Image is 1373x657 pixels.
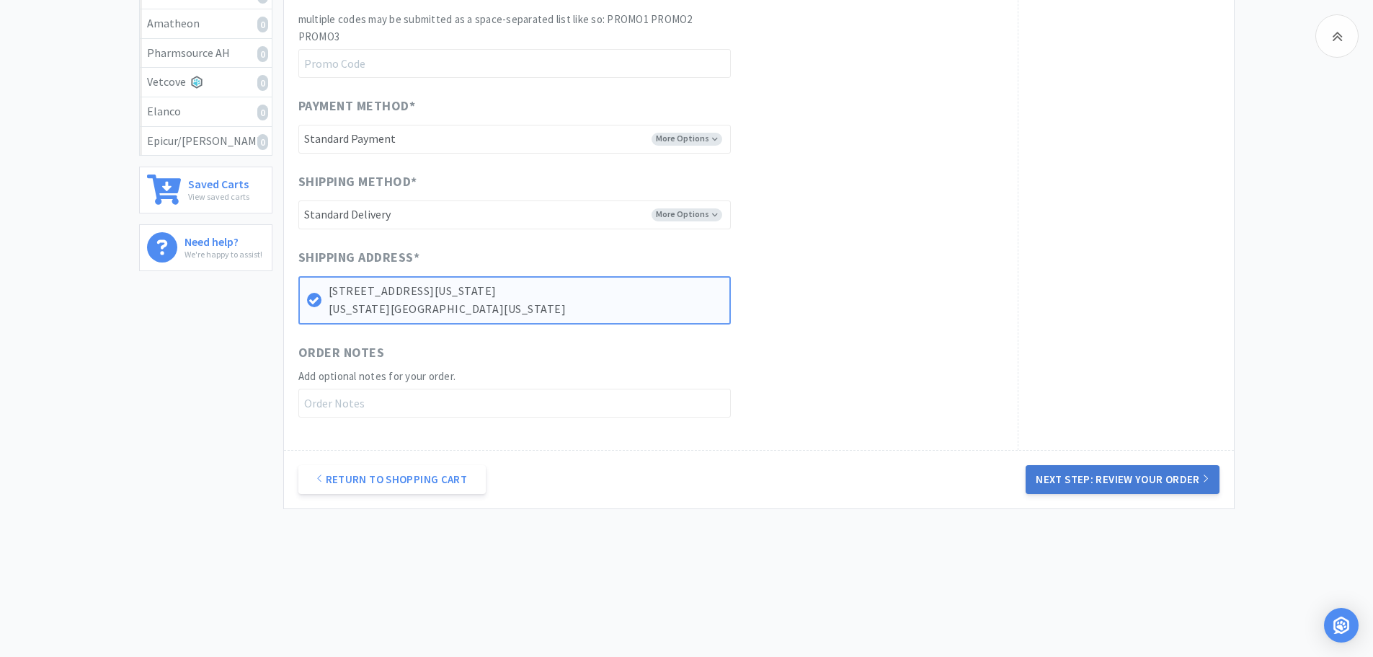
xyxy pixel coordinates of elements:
div: Elanco [147,102,265,121]
span: Order Notes [298,343,385,363]
a: Elanco0 [140,97,272,127]
span: Shipping Method * [298,172,417,193]
span: multiple codes may be submitted as a space-separated list like so: PROMO1 PROMO2 PROMO3 [298,12,693,43]
div: Pharmsource AH [147,44,265,63]
p: [US_STATE][GEOGRAPHIC_DATA][US_STATE] [329,300,722,319]
input: Promo Code [298,49,731,78]
div: Vetcove [147,73,265,92]
p: View saved carts [188,190,249,203]
h6: Need help? [185,232,262,247]
a: Saved CartsView saved carts [139,167,272,213]
p: We're happy to assist! [185,247,262,261]
i: 0 [257,46,268,62]
span: Shipping Address * [298,247,420,268]
button: Next Step: Review Your Order [1026,465,1219,494]
div: Amatheon [147,14,265,33]
a: Pharmsource AH0 [140,39,272,69]
a: Amatheon0 [140,9,272,39]
div: Open Intercom Messenger [1324,608,1359,643]
span: Payment Method * [298,96,416,117]
span: Add optional notes for your order. [298,369,456,383]
i: 0 [257,134,268,150]
a: Epicur/[PERSON_NAME]0 [140,127,272,156]
a: Vetcove0 [140,68,272,97]
div: Epicur/[PERSON_NAME] [147,132,265,151]
i: 0 [257,75,268,91]
a: Return to Shopping Cart [298,465,486,494]
p: [STREET_ADDRESS][US_STATE] [329,282,722,301]
input: Order Notes [298,389,731,418]
i: 0 [257,17,268,32]
h6: Saved Carts [188,175,249,190]
i: 0 [257,105,268,120]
